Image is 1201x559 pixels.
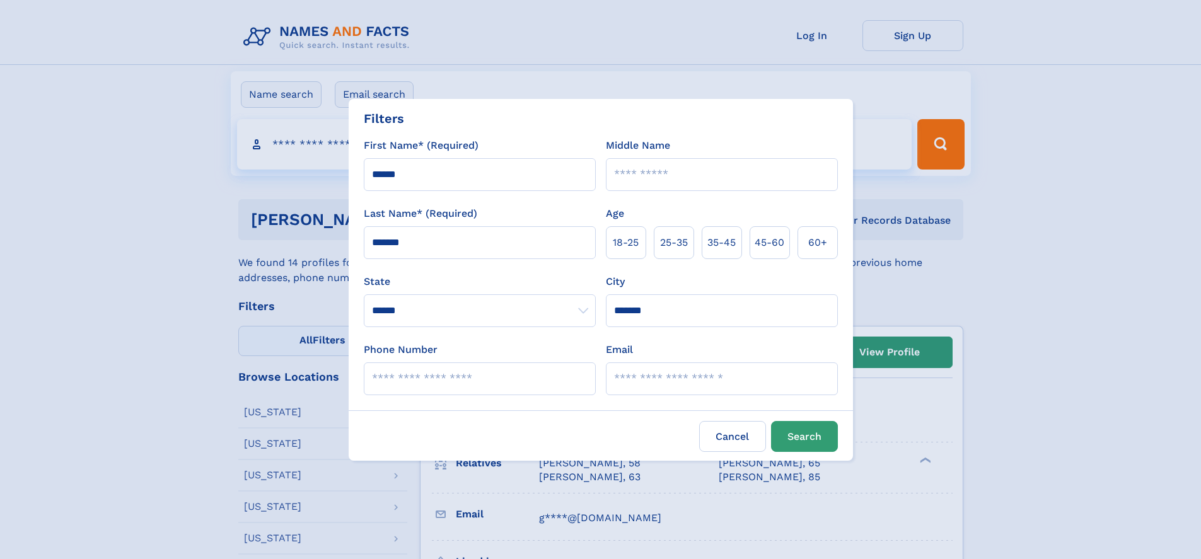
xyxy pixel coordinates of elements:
[755,235,784,250] span: 45‑60
[660,235,688,250] span: 25‑35
[606,206,624,221] label: Age
[613,235,639,250] span: 18‑25
[364,274,596,289] label: State
[699,421,766,452] label: Cancel
[364,206,477,221] label: Last Name* (Required)
[606,274,625,289] label: City
[364,109,404,128] div: Filters
[808,235,827,250] span: 60+
[364,342,438,357] label: Phone Number
[771,421,838,452] button: Search
[707,235,736,250] span: 35‑45
[364,138,479,153] label: First Name* (Required)
[606,342,633,357] label: Email
[606,138,670,153] label: Middle Name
